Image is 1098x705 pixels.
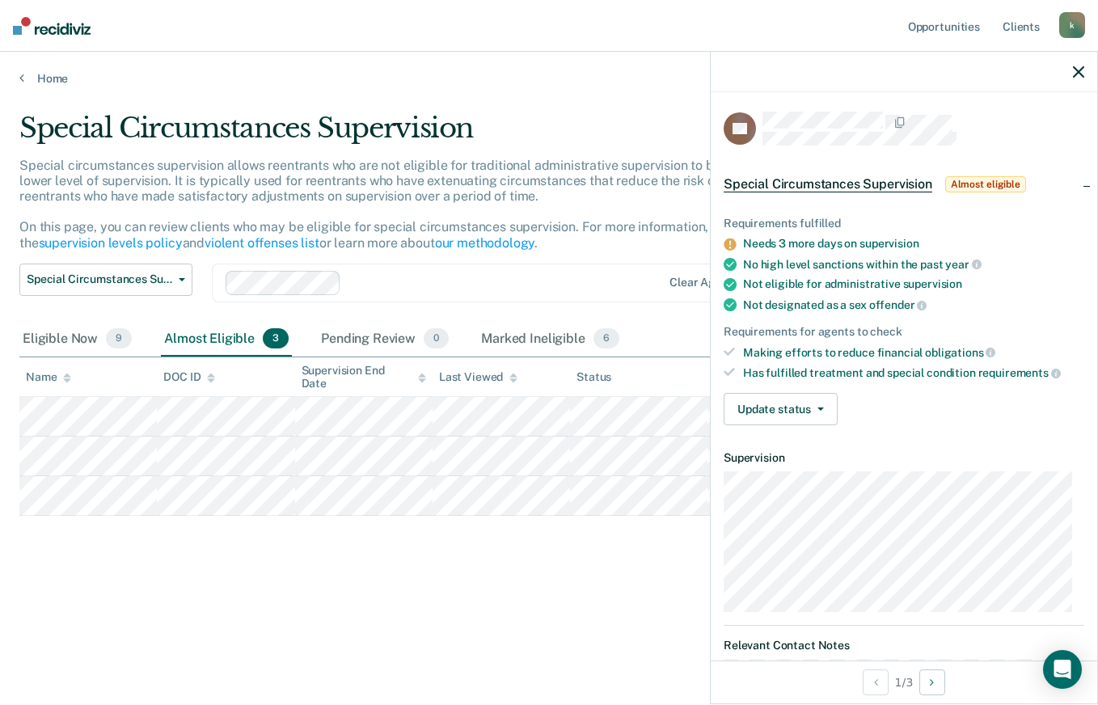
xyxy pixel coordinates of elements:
[19,158,813,251] p: Special circumstances supervision allows reentrants who are not eligible for traditional administ...
[13,17,91,35] img: Recidiviz
[205,235,319,251] a: violent offenses list
[1043,650,1082,689] div: Open Intercom Messenger
[724,451,1084,465] dt: Supervision
[863,669,889,695] button: Previous Opportunity
[743,257,1084,272] div: No high level sanctions within the past
[19,112,843,158] div: Special Circumstances Supervision
[19,322,135,357] div: Eligible Now
[724,325,1084,339] div: Requirements for agents to check
[743,237,1084,251] div: Needs 3 more days on supervision
[743,365,1084,380] div: Has fulfilled treatment and special condition
[263,328,289,349] span: 3
[439,370,517,384] div: Last Viewed
[743,345,1084,360] div: Making efforts to reduce financial
[576,370,611,384] div: Status
[711,661,1097,703] div: 1 / 3
[669,276,738,289] div: Clear agents
[19,71,1079,86] a: Home
[318,322,452,357] div: Pending Review
[424,328,449,349] span: 0
[27,272,172,286] span: Special Circumstances Supervision
[39,235,183,251] a: supervision levels policy
[478,322,623,357] div: Marked Ineligible
[724,639,1084,652] dt: Relevant Contact Notes
[743,277,1084,291] div: Not eligible for administrative
[925,346,995,359] span: obligations
[106,328,132,349] span: 9
[724,393,838,425] button: Update status
[919,669,945,695] button: Next Opportunity
[869,298,927,311] span: offender
[945,258,981,271] span: year
[711,158,1097,210] div: Special Circumstances SupervisionAlmost eligible
[161,322,292,357] div: Almost Eligible
[945,176,1026,192] span: Almost eligible
[978,366,1061,379] span: requirements
[163,370,215,384] div: DOC ID
[302,364,426,391] div: Supervision End Date
[593,328,619,349] span: 6
[724,217,1084,230] div: Requirements fulfilled
[26,370,71,384] div: Name
[903,277,962,290] span: supervision
[1059,12,1085,38] div: k
[435,235,535,251] a: our methodology
[743,298,1084,312] div: Not designated as a sex
[724,176,932,192] span: Special Circumstances Supervision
